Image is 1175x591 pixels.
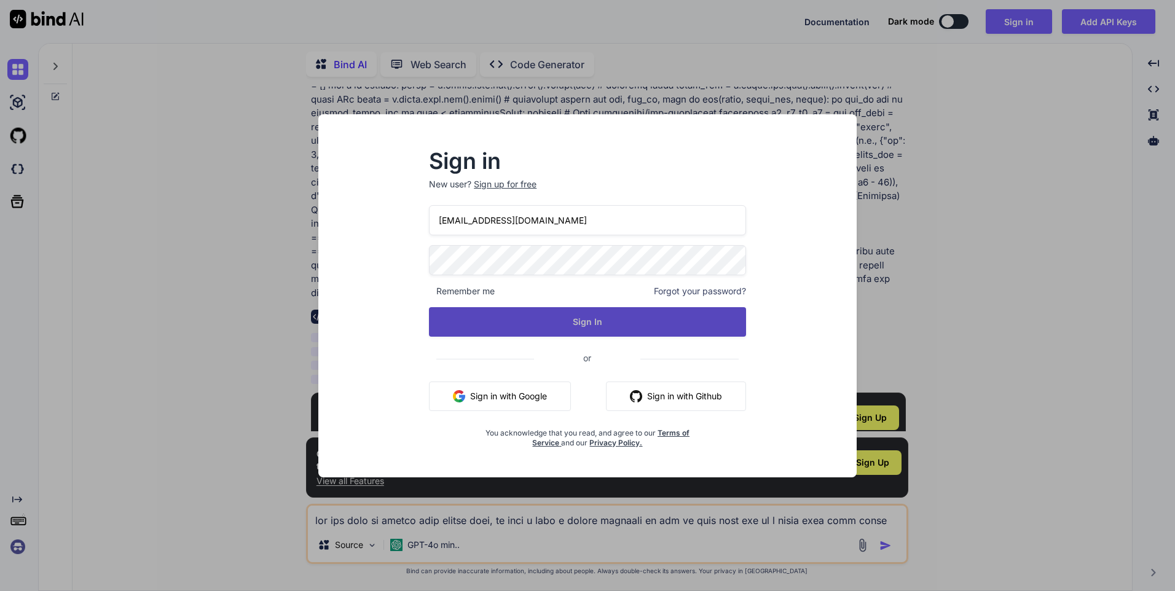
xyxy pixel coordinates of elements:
[532,428,690,447] a: Terms of Service
[453,390,465,402] img: google
[429,307,746,337] button: Sign In
[474,178,536,190] div: Sign up for free
[429,205,746,235] input: Login or Email
[589,438,642,447] a: Privacy Policy.
[482,421,693,448] div: You acknowledge that you read, and agree to our and our
[429,382,571,411] button: Sign in with Google
[606,382,746,411] button: Sign in with Github
[429,285,495,297] span: Remember me
[630,390,642,402] img: github
[429,151,746,171] h2: Sign in
[534,343,640,373] span: or
[429,178,746,205] p: New user?
[654,285,746,297] span: Forgot your password?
